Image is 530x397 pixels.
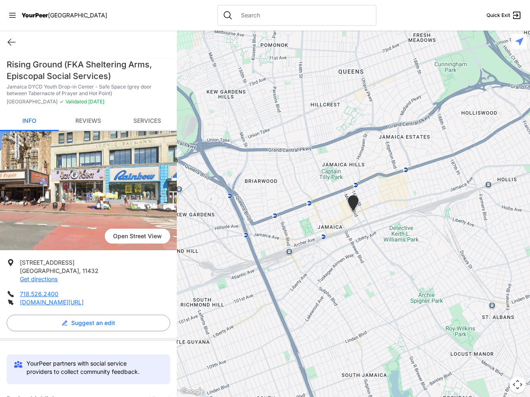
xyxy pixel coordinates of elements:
[487,12,510,19] span: Quick Exit
[65,98,87,105] span: Validated
[179,386,206,397] a: Open this area in Google Maps (opens a new window)
[7,84,170,97] p: Jamaica DYCD Youth Drop-in Center - Safe Space (grey door between Tabernacle of Prayer and Hot Po...
[20,259,75,266] span: [STREET_ADDRESS]
[26,359,154,376] p: YourPeer partners with social service providers to collect community feedback.
[59,98,64,105] span: ✓
[22,13,107,18] a: YourPeer[GEOGRAPHIC_DATA]
[22,12,48,19] span: YourPeer
[20,267,79,274] span: [GEOGRAPHIC_DATA]
[20,299,84,306] a: [DOMAIN_NAME][URL]
[118,112,176,131] a: Services
[346,195,360,214] div: Jamaica DYCD Youth Drop-in Center - Safe Space (grey door between Tabernacle of Prayer and Hot Po...
[20,275,58,282] a: Get directions
[48,12,107,19] span: [GEOGRAPHIC_DATA]
[105,229,170,244] span: Open Street View
[7,59,170,82] h1: Rising Ground (FKA Sheltering Arms, Episcopal Social Services)
[487,10,522,20] a: Quick Exit
[82,267,99,274] span: 11432
[87,98,104,105] span: [DATE]
[20,290,58,297] a: 718.526.2400
[7,315,170,331] button: Suggest an edit
[7,98,58,105] span: [GEOGRAPHIC_DATA]
[509,376,526,393] button: Map camera controls
[59,112,118,131] a: Reviews
[236,11,371,19] input: Search
[179,386,206,397] img: Google
[71,319,115,327] span: Suggest an edit
[79,267,81,274] span: ,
